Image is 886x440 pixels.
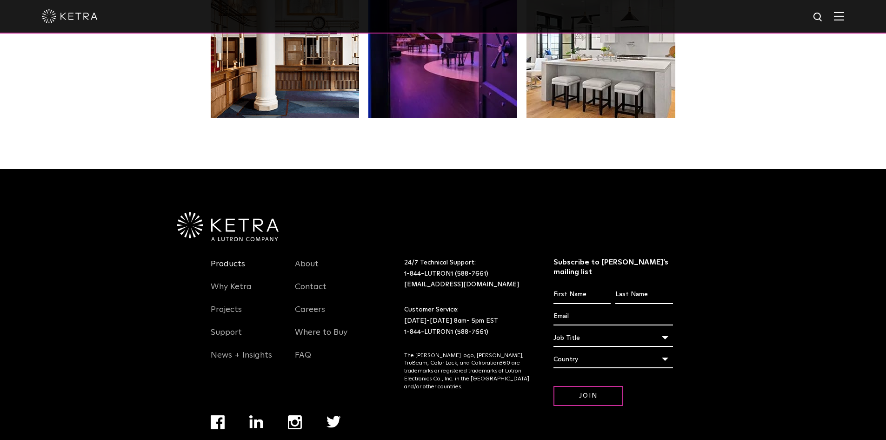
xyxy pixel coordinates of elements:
[295,257,366,372] div: Navigation Menu
[553,286,611,304] input: First Name
[553,351,673,368] div: Country
[615,286,673,304] input: Last Name
[211,282,252,303] a: Why Ketra
[553,308,673,325] input: Email
[211,305,242,326] a: Projects
[553,257,673,277] h3: Subscribe to [PERSON_NAME]’s mailing list
[211,350,272,372] a: News + Insights
[404,271,488,277] a: 1-844-LUTRON1 (588-7661)
[211,327,242,349] a: Support
[404,305,530,338] p: Customer Service: [DATE]-[DATE] 8am- 5pm EST
[249,415,264,428] img: linkedin
[813,12,824,23] img: search icon
[177,212,279,241] img: Ketra-aLutronCo_White_RGB
[211,415,225,429] img: facebook
[295,305,325,326] a: Careers
[404,281,519,288] a: [EMAIL_ADDRESS][DOMAIN_NAME]
[295,350,311,372] a: FAQ
[404,352,530,391] p: The [PERSON_NAME] logo, [PERSON_NAME], TruBeam, Color Lock, and Calibration360 are trademarks or ...
[211,257,281,372] div: Navigation Menu
[553,329,673,347] div: Job Title
[326,416,341,428] img: twitter
[834,12,844,20] img: Hamburger%20Nav.svg
[404,257,530,291] p: 24/7 Technical Support:
[553,386,623,406] input: Join
[211,259,245,280] a: Products
[288,415,302,429] img: instagram
[295,259,319,280] a: About
[295,282,326,303] a: Contact
[42,9,98,23] img: ketra-logo-2019-white
[404,329,488,335] a: 1-844-LUTRON1 (588-7661)
[295,327,347,349] a: Where to Buy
